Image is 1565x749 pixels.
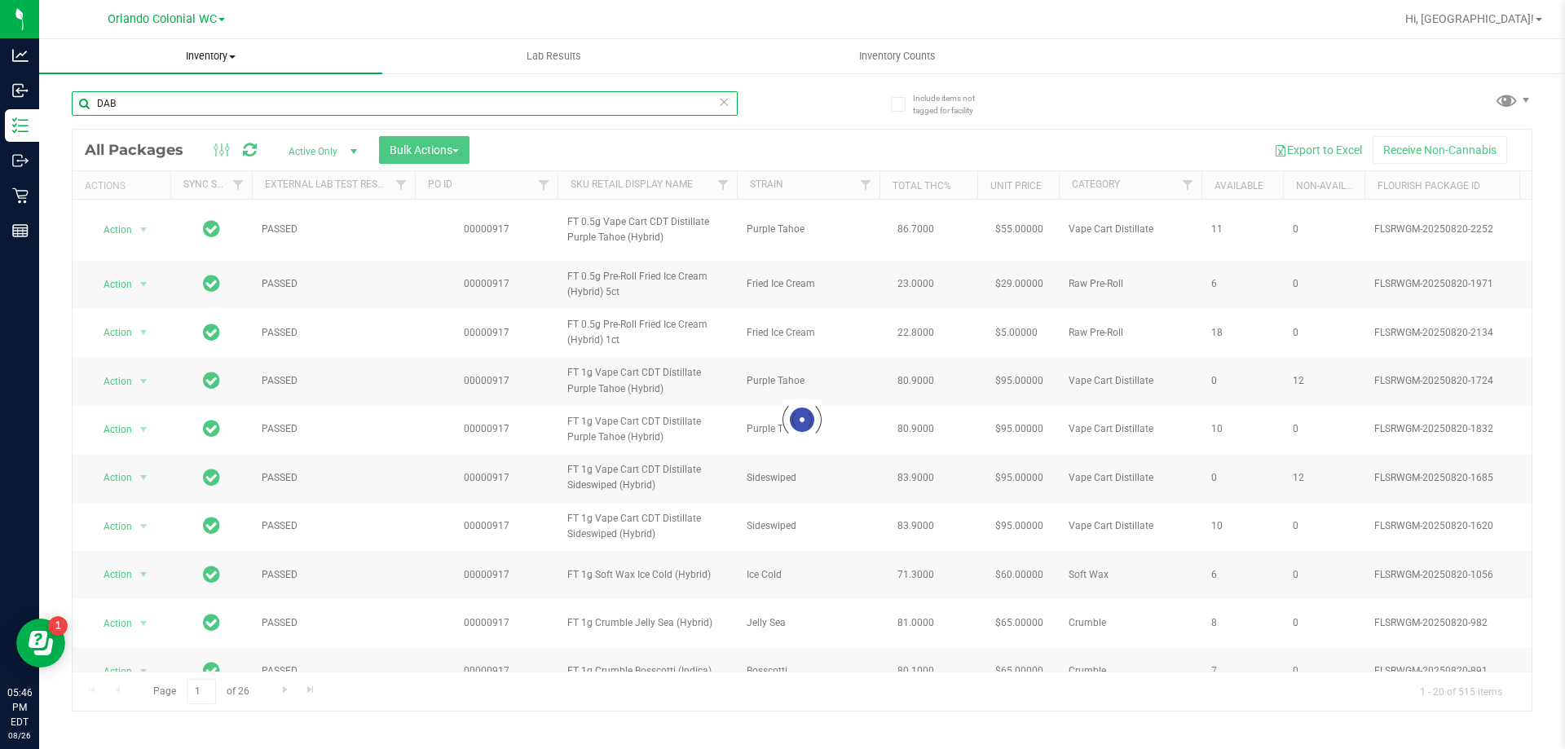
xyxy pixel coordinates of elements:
[12,47,29,64] inline-svg: Analytics
[12,152,29,169] inline-svg: Outbound
[16,619,65,667] iframe: Resource center
[913,92,994,117] span: Include items not tagged for facility
[39,39,382,73] a: Inventory
[39,49,382,64] span: Inventory
[1405,12,1534,25] span: Hi, [GEOGRAPHIC_DATA]!
[12,82,29,99] inline-svg: Inbound
[7,685,32,729] p: 05:46 PM EDT
[725,39,1069,73] a: Inventory Counts
[718,91,730,112] span: Clear
[382,39,725,73] a: Lab Results
[12,222,29,239] inline-svg: Reports
[72,91,738,116] input: Search Package ID, Item Name, SKU, Lot or Part Number...
[7,729,32,742] p: 08/26
[12,187,29,204] inline-svg: Retail
[837,49,958,64] span: Inventory Counts
[108,12,217,26] span: Orlando Colonial WC
[48,616,68,636] iframe: Resource center unread badge
[505,49,603,64] span: Lab Results
[12,117,29,134] inline-svg: Inventory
